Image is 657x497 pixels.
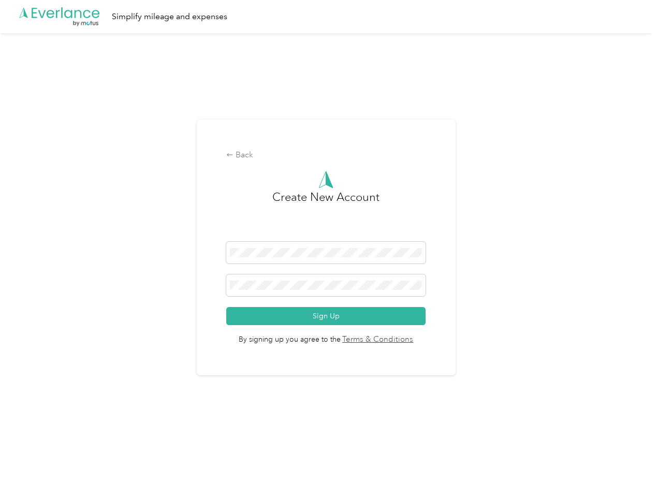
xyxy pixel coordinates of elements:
[226,307,426,325] button: Sign Up
[112,10,227,23] div: Simplify mileage and expenses
[272,188,379,242] h3: Create New Account
[341,334,414,346] a: Terms & Conditions
[226,325,426,346] span: By signing up you agree to the
[226,149,426,162] div: Back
